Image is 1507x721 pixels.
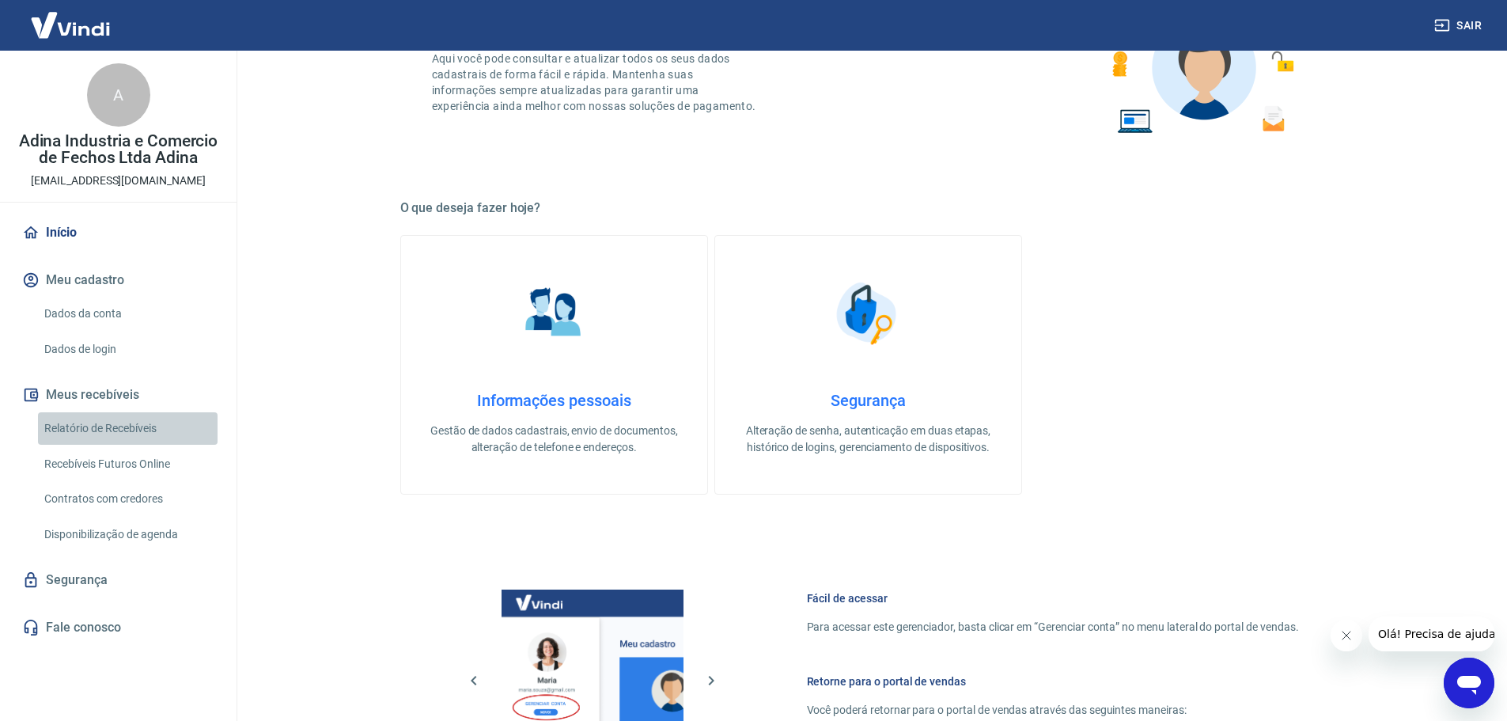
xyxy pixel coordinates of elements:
[19,610,218,645] a: Fale conosco
[1369,617,1494,651] iframe: Mensagem da empresa
[9,11,133,24] span: Olá! Precisa de ajuda?
[19,378,218,412] button: Meus recebíveis
[38,333,218,366] a: Dados de login
[426,391,682,410] h4: Informações pessoais
[828,274,907,353] img: Segurança
[87,63,150,127] div: A
[807,702,1299,719] p: Você poderá retornar para o portal de vendas através das seguintes maneiras:
[19,215,218,250] a: Início
[1431,11,1488,40] button: Sair
[807,590,1299,606] h6: Fácil de acessar
[740,391,996,410] h4: Segurança
[400,235,708,495] a: Informações pessoaisInformações pessoaisGestão de dados cadastrais, envio de documentos, alteraçã...
[1331,620,1362,651] iframe: Fechar mensagem
[432,51,759,114] p: Aqui você pode consultar e atualizar todos os seus dados cadastrais de forma fácil e rápida. Mant...
[38,298,218,330] a: Dados da conta
[714,235,1022,495] a: SegurançaSegurançaAlteração de senha, autenticação em duas etapas, histórico de logins, gerenciam...
[31,173,206,189] p: [EMAIL_ADDRESS][DOMAIN_NAME]
[514,274,593,353] img: Informações pessoais
[38,448,218,480] a: Recebíveis Futuros Online
[38,412,218,445] a: Relatório de Recebíveis
[38,483,218,515] a: Contratos com credores
[13,133,224,166] p: Adina Industria e Comercio de Fechos Ltda Adina
[19,1,122,49] img: Vindi
[19,263,218,298] button: Meu cadastro
[426,423,682,456] p: Gestão de dados cadastrais, envio de documentos, alteração de telefone e endereços.
[400,200,1337,216] h5: O que deseja fazer hoje?
[807,674,1299,689] h6: Retorne para o portal de vendas
[38,518,218,551] a: Disponibilização de agenda
[807,619,1299,636] p: Para acessar este gerenciador, basta clicar em “Gerenciar conta” no menu lateral do portal de ven...
[19,563,218,598] a: Segurança
[740,423,996,456] p: Alteração de senha, autenticação em duas etapas, histórico de logins, gerenciamento de dispositivos.
[1444,658,1494,708] iframe: Botão para abrir a janela de mensagens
